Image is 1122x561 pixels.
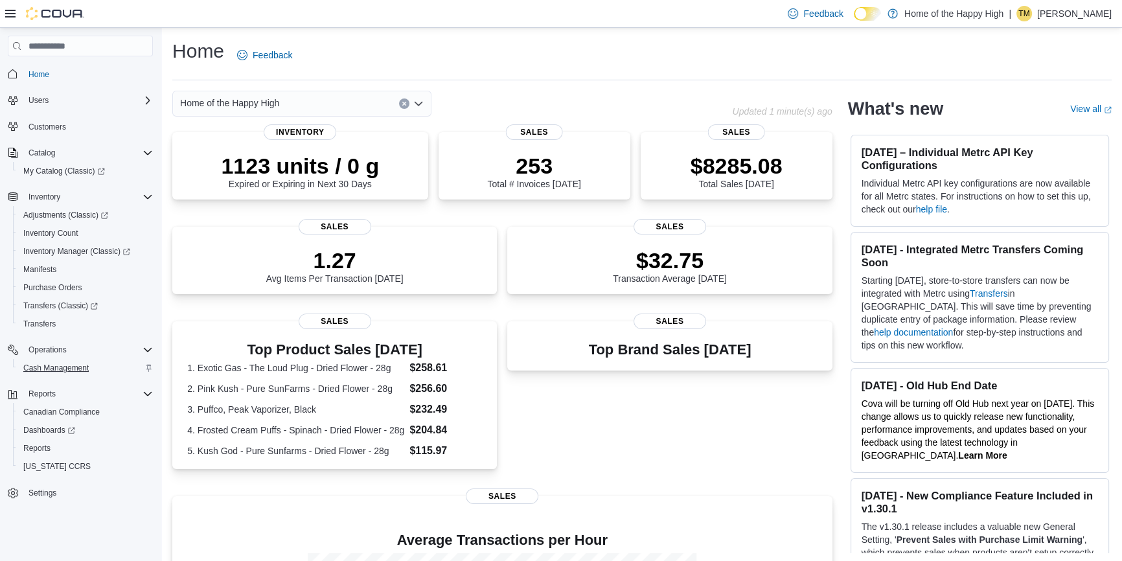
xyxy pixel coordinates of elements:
h4: Average Transactions per Hour [183,532,822,548]
span: Reports [18,441,153,456]
a: Learn More [958,450,1007,461]
p: Updated 1 minute(s) ago [732,106,832,117]
nav: Complex example [8,59,153,536]
p: [PERSON_NAME] [1037,6,1112,21]
a: Inventory Count [18,225,84,241]
a: Adjustments (Classic) [18,207,113,223]
span: Cash Management [18,360,153,376]
h3: Top Brand Sales [DATE] [589,342,751,358]
h3: [DATE] – Individual Metrc API Key Configurations [862,146,1098,172]
button: Users [3,91,158,109]
a: Customers [23,119,71,135]
p: Home of the Happy High [904,6,1003,21]
span: Purchase Orders [23,282,82,293]
span: Sales [299,314,371,329]
span: Customers [29,122,66,132]
a: Transfers (Classic) [13,297,158,315]
button: Reports [13,439,158,457]
a: My Catalog (Classic) [18,163,110,179]
button: Inventory [3,188,158,206]
button: Catalog [23,145,60,161]
dd: $258.61 [409,360,482,376]
span: [US_STATE] CCRS [23,461,91,472]
span: Inventory [264,124,336,140]
dt: 1. Exotic Gas - The Loud Plug - Dried Flower - 28g [187,361,404,374]
a: Cash Management [18,360,94,376]
span: Transfers (Classic) [18,298,153,314]
a: Transfers [18,316,61,332]
button: Purchase Orders [13,279,158,297]
span: Feedback [253,49,292,62]
span: Inventory Manager (Classic) [18,244,153,259]
span: Reports [23,386,153,402]
a: View allExternal link [1070,104,1112,114]
span: Sales [505,124,563,140]
a: Settings [23,485,62,501]
dd: $256.60 [409,381,482,396]
div: Transaction Average [DATE] [613,247,727,284]
a: Inventory Manager (Classic) [18,244,135,259]
span: Reports [29,389,56,399]
a: Dashboards [13,421,158,439]
button: Inventory Count [13,224,158,242]
span: Settings [23,485,153,501]
span: Settings [29,488,56,498]
span: Feedback [803,7,843,20]
a: Feedback [783,1,848,27]
dt: 5. Kush God - Pure Sunfarms - Dried Flower - 28g [187,444,404,457]
span: Catalog [29,148,55,158]
span: Reports [23,443,51,453]
a: Transfers [970,288,1008,299]
dt: 3. Puffco, Peak Vaporizer, Black [187,403,404,416]
h1: Home [172,38,224,64]
span: Adjustments (Classic) [18,207,153,223]
dt: 2. Pink Kush - Pure SunFarms - Dried Flower - 28g [187,382,404,395]
span: Manifests [18,262,153,277]
button: [US_STATE] CCRS [13,457,158,475]
span: Catalog [23,145,153,161]
span: Sales [634,314,706,329]
a: Transfers (Classic) [18,298,103,314]
div: Tristen Mueller [1016,6,1032,21]
div: Total Sales [DATE] [691,153,783,189]
a: help documentation [874,327,953,338]
button: Open list of options [413,98,424,109]
span: Transfers [18,316,153,332]
button: Transfers [13,315,158,333]
span: Inventory Manager (Classic) [23,246,130,257]
dt: 4. Frosted Cream Puffs - Spinach - Dried Flower - 28g [187,424,404,437]
a: Dashboards [18,422,80,438]
span: Sales [299,219,371,235]
a: Manifests [18,262,62,277]
a: Canadian Compliance [18,404,105,420]
h3: [DATE] - Integrated Metrc Transfers Coming Soon [862,243,1098,269]
span: Cova will be turning off Old Hub next year on [DATE]. This change allows us to quickly release ne... [862,398,1095,461]
span: My Catalog (Classic) [23,166,105,176]
span: TM [1018,6,1029,21]
h2: What's new [848,98,943,119]
span: Inventory [23,189,153,205]
span: Sales [707,124,765,140]
p: Starting [DATE], store-to-store transfers can now be integrated with Metrc using in [GEOGRAPHIC_D... [862,274,1098,352]
span: Sales [634,219,706,235]
span: Purchase Orders [18,280,153,295]
a: Purchase Orders [18,280,87,295]
p: 1123 units / 0 g [221,153,379,179]
span: Sales [466,488,538,504]
p: 1.27 [266,247,404,273]
h3: [DATE] - New Compliance Feature Included in v1.30.1 [862,489,1098,515]
button: Reports [23,386,61,402]
span: Manifests [23,264,56,275]
button: Reports [3,385,158,403]
a: Inventory Manager (Classic) [13,242,158,260]
a: My Catalog (Classic) [13,162,158,180]
img: Cova [26,7,84,20]
button: Customers [3,117,158,136]
dd: $232.49 [409,402,482,417]
a: [US_STATE] CCRS [18,459,96,474]
span: Operations [29,345,67,355]
span: Inventory Count [23,228,78,238]
button: Manifests [13,260,158,279]
button: Canadian Compliance [13,403,158,421]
